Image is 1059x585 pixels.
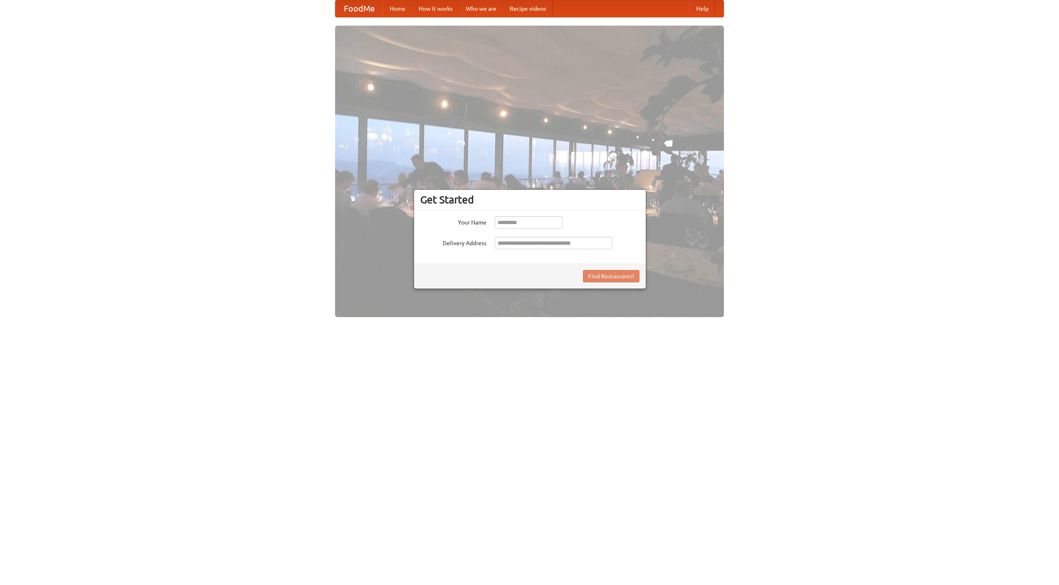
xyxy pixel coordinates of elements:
button: Find Restaurants! [583,270,640,282]
a: Recipe videos [503,0,553,17]
a: How it works [412,0,459,17]
label: Delivery Address [420,237,486,247]
a: Who we are [459,0,503,17]
a: Help [690,0,715,17]
label: Your Name [420,216,486,227]
h3: Get Started [420,193,640,206]
a: FoodMe [335,0,383,17]
a: Home [383,0,412,17]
